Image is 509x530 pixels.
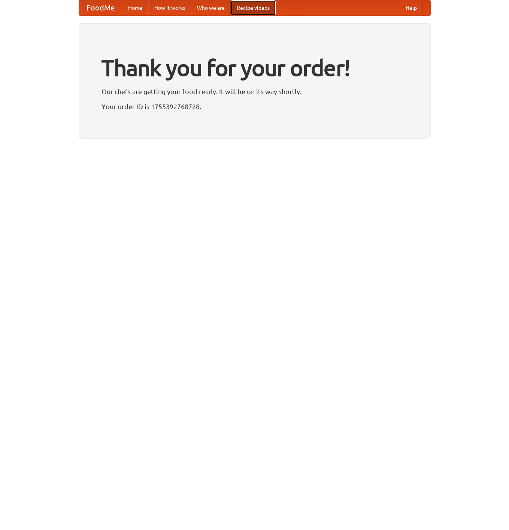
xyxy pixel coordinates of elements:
[148,0,191,15] a: How it works
[102,86,408,97] p: Our chefs are getting your food ready. It will be on its way shortly.
[191,0,231,15] a: Who we are
[400,0,423,15] a: Help
[102,101,408,112] p: Your order ID is 1755392768728.
[102,50,408,86] h1: Thank you for your order!
[231,0,276,15] a: Recipe videos
[122,0,148,15] a: Home
[79,0,122,15] a: FoodMe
